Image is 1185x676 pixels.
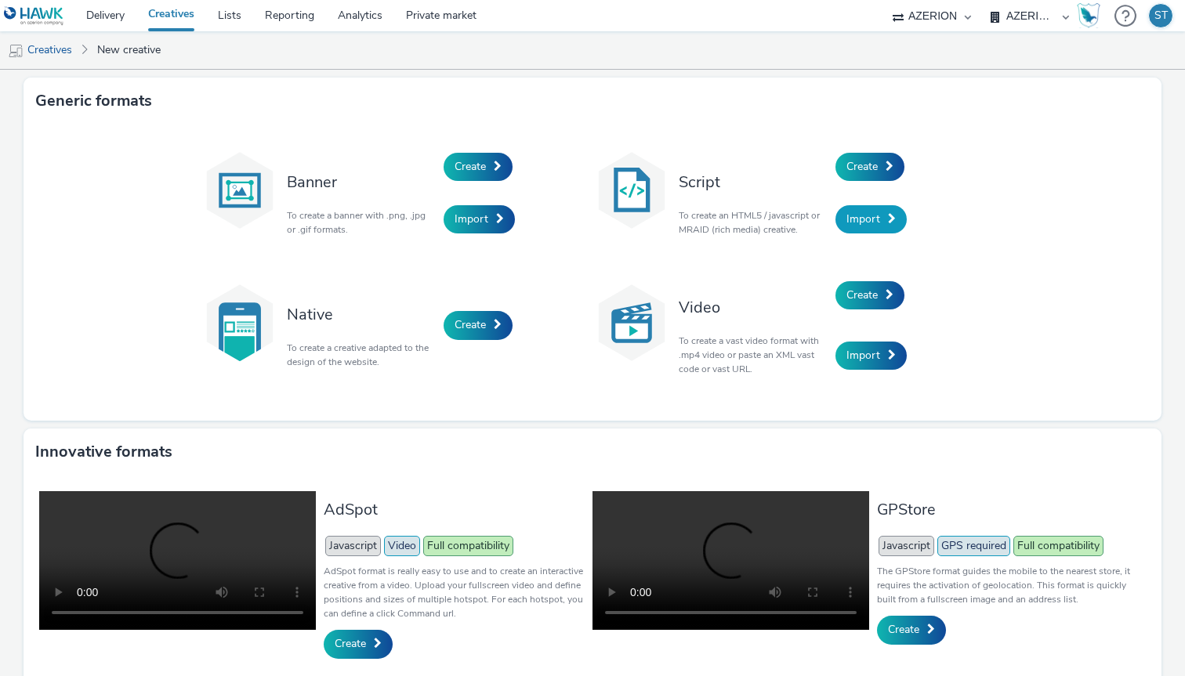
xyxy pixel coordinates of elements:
a: Create [877,616,946,644]
h3: GPStore [877,499,1138,520]
a: Hawk Academy [1077,3,1107,28]
img: video.svg [592,284,671,362]
span: Javascript [879,536,934,556]
span: Javascript [325,536,381,556]
span: Create [455,159,486,174]
span: Full compatibility [423,536,513,556]
span: Create [335,636,366,651]
img: code.svg [592,151,671,230]
img: mobile [8,43,24,59]
h3: Generic formats [35,89,152,113]
span: Create [846,287,878,302]
a: Import [835,342,907,370]
span: Create [846,159,878,174]
img: banner.svg [201,151,279,230]
p: To create an HTML5 / javascript or MRAID (rich media) creative. [679,208,828,237]
span: Import [846,211,880,226]
a: New creative [89,31,169,69]
span: Import [846,348,880,363]
a: Import [444,205,515,233]
a: Create [324,630,393,658]
span: Video [384,536,420,556]
span: GPS required [937,536,1010,556]
a: Import [835,205,907,233]
a: Create [835,281,904,309]
a: Create [444,153,513,181]
p: To create a creative adapted to the design of the website. [287,341,436,369]
p: AdSpot format is really easy to use and to create an interactive creative from a video. Upload yo... [324,564,585,620]
span: Import [455,211,488,226]
span: Full compatibility [1013,536,1103,556]
span: Create [888,622,919,637]
a: Create [444,311,513,339]
h3: Video [679,297,828,318]
a: Create [835,153,904,181]
h3: Native [287,304,436,325]
h3: Banner [287,172,436,193]
img: undefined Logo [4,6,64,26]
h3: Script [679,172,828,193]
img: Hawk Academy [1077,3,1100,28]
span: Create [455,317,486,332]
p: To create a vast video format with .mp4 video or paste an XML vast code or vast URL. [679,334,828,376]
img: native.svg [201,284,279,362]
h3: AdSpot [324,499,585,520]
p: To create a banner with .png, .jpg or .gif formats. [287,208,436,237]
p: The GPStore format guides the mobile to the nearest store, it requires the activation of geolocat... [877,564,1138,606]
h3: Innovative formats [35,440,172,464]
div: ST [1154,4,1168,27]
